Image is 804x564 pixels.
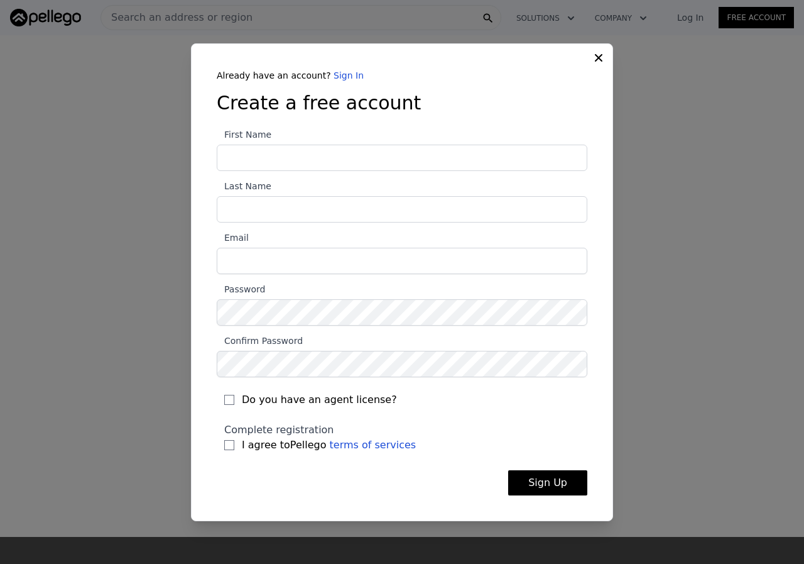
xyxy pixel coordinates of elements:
span: Confirm Password [217,336,303,346]
a: Sign In [334,70,364,80]
span: First Name [217,130,271,140]
span: Password [217,284,265,294]
input: Do you have an agent license? [224,395,234,405]
a: terms of services [330,439,416,451]
div: Already have an account? [217,69,587,82]
input: Confirm Password [217,351,587,377]
span: Email [217,233,249,243]
input: Last Name [217,196,587,223]
input: Email [217,248,587,274]
input: First Name [217,145,587,171]
span: Last Name [217,181,271,191]
button: Sign Up [508,470,587,495]
input: I agree toPellego terms of services [224,440,234,450]
h3: Create a free account [217,92,587,114]
span: Do you have an agent license? [242,392,397,407]
input: Password [217,299,587,326]
span: I agree to Pellego [242,438,416,453]
span: Complete registration [224,424,334,436]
